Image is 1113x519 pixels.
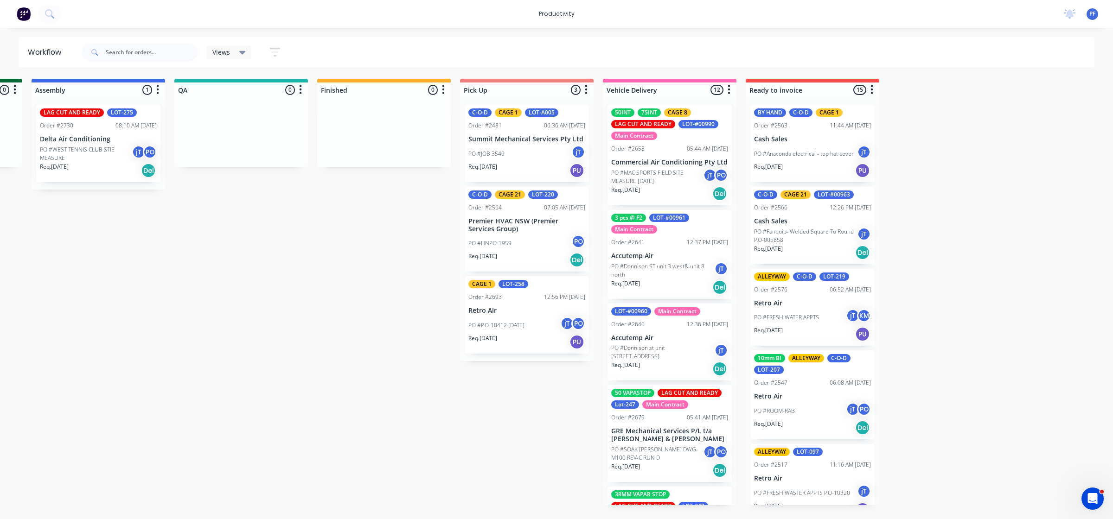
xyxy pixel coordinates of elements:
div: Order #2481 [468,121,502,130]
p: Accutemp Air [611,252,728,260]
div: LOT-248 [678,502,708,510]
div: C-O-D [793,272,816,281]
div: 06:52 AM [DATE] [830,285,871,294]
div: PU [569,335,584,349]
p: GRE Mechanical Services P/L t/a [PERSON_NAME] & [PERSON_NAME] [611,427,728,443]
div: jT [132,145,146,159]
div: 11:44 AM [DATE] [830,121,871,130]
div: Main Contract [611,132,657,140]
div: jT [846,402,860,416]
div: jT [571,145,585,159]
input: Search for orders... [106,43,198,62]
div: 10mm BIALLEYWAYC-O-DLOT-207Order #254706:08 AM [DATE]Retro AirPO #ROOM-RABjTPOReq.[DATE]Del [750,350,875,439]
div: Del [712,280,727,295]
div: Order #2640 [611,320,645,329]
div: PU [855,502,870,517]
div: CAGE 1 [468,280,495,288]
div: jT [846,309,860,323]
p: PO #Anaconda electrical - top hat cover [754,150,854,158]
p: Req. [DATE] [468,252,497,260]
p: Cash Sales [754,217,871,225]
div: Del [712,463,727,478]
p: Retro Air [754,392,871,400]
div: KM [857,309,871,323]
p: PO #JOB 3549 [468,150,505,158]
p: Req. [DATE] [468,163,497,171]
div: 50 VAPASTOP [611,389,654,397]
div: C-O-D [789,108,812,117]
div: LAG CUT AND READY [611,502,675,510]
div: Lot-247 [611,400,639,409]
span: Views [212,47,230,57]
iframe: Intercom live chat [1081,487,1104,510]
p: Req. [DATE] [754,245,783,253]
div: 50 VAPASTOPLAG CUT AND READYLot-247Main ContractOrder #267905:41 AM [DATE]GRE Mechanical Services... [608,385,732,482]
div: LOT-#00963 [814,190,854,199]
p: Retro Air [468,307,585,315]
div: 11:16 AM [DATE] [830,461,871,469]
p: Premier HVAC NSW (Premier Services Group) [468,217,585,233]
div: C-O-DCAGE 21LOT-220Order #256407:05 AM [DATE]Premier HVAC NSW (Premier Services Group)PO #HNPO-19... [465,187,589,272]
img: Factory [17,7,31,21]
p: PO #SOAK [PERSON_NAME] DWG-M100 REV-C RUN D [611,445,703,462]
div: jT [560,316,574,330]
div: 08:10 AM [DATE] [115,121,157,130]
p: Req. [DATE] [754,163,783,171]
div: LOT-097 [793,448,823,456]
div: 06:36 AM [DATE] [544,121,585,130]
div: LAG CUT AND READY [40,108,104,117]
div: jT [714,343,728,357]
div: CAGE 21 [495,190,525,199]
div: Del [141,163,156,178]
p: Req. [DATE] [611,279,640,288]
div: CAGE 21 [780,190,811,199]
div: LOT-275 [107,108,137,117]
div: LAG CUT AND READY [658,389,722,397]
div: LAG CUT AND READY [611,120,675,128]
div: Main Contract [654,307,700,316]
div: 06:08 AM [DATE] [830,379,871,387]
div: Order #2564 [468,203,502,212]
div: Del [855,420,870,435]
div: 10mm BI [754,354,785,362]
div: LOT-207 [754,366,784,374]
div: Order #2730 [40,121,73,130]
p: Accutemp Air [611,334,728,342]
div: ALLEYWAY [788,354,824,362]
div: LOT-258 [499,280,528,288]
p: PO #P.O-10412 [DATE] [468,321,525,329]
div: LOT-220 [528,190,558,199]
div: Main Contract [611,225,657,234]
div: 3 pcs @ F2LOT-#00961Main ContractOrder #264112:37 PM [DATE]Accutemp AirPO #Donnison ST unit 3 wes... [608,210,732,299]
div: LOT-#00960 [611,307,651,316]
div: C-O-D [754,190,777,199]
div: PU [855,327,870,342]
div: Order #2693 [468,293,502,301]
div: Workflow [28,47,66,58]
div: PO [143,145,157,159]
div: jT [857,145,871,159]
div: CAGE 1 [816,108,843,117]
p: Req. [DATE] [611,462,640,471]
div: ALLEYWAYC-O-DLOT-219Order #257606:52 AM [DATE]Retro AirPO #FRESH WATER APPTSjTKMReq.[DATE]PU [750,269,875,346]
div: PU [569,163,584,178]
div: PO [714,445,728,459]
p: PO #FRESH WATER APPTS [754,313,819,322]
div: 50INT [611,108,634,117]
div: 12:56 PM [DATE] [544,293,585,301]
div: Order #2658 [611,145,645,153]
div: PO [571,234,585,248]
div: LOT-#00961 [649,214,689,222]
div: CAGE 1LOT-258Order #269312:56 PM [DATE]Retro AirPO #P.O-10412 [DATE]jTPOReq.[DATE]PU [465,276,589,354]
div: CAGE 8 [664,108,691,117]
p: PO #Fanquip- Welded Square To Round P.O-005858 [754,228,857,244]
p: PO #ROOM-RAB [754,407,795,415]
div: LAG CUT AND READYLOT-275Order #273008:10 AM [DATE]Delta Air ConditioningPO #WEST TENNIS CLUB STIE... [36,105,160,182]
div: PO [714,168,728,182]
div: 07:05 AM [DATE] [544,203,585,212]
div: ALLEYWAY [754,272,790,281]
p: Retro Air [754,475,871,482]
div: C-O-DCAGE 21LOT-#00963Order #256612:26 PM [DATE]Cash SalesPO #Fanquip- Welded Square To Round P.O... [750,187,875,264]
p: Delta Air Conditioning [40,135,157,143]
p: Req. [DATE] [754,420,783,428]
